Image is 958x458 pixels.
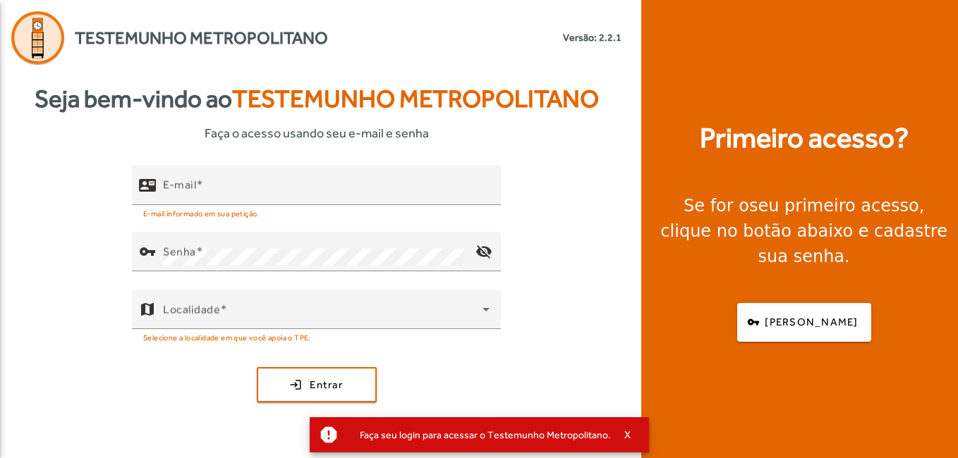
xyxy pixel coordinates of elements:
[205,123,429,142] span: Faça o acesso usando seu e-mail e senha
[658,193,950,269] div: Se for o , clique no botão abaixo e cadastre sua senha.
[163,178,196,191] mat-label: E-mail
[467,235,501,268] mat-icon: visibility_off
[75,25,328,51] span: Testemunho Metropolitano
[143,329,311,345] mat-hint: Selecione a localidade em que você apoia o TPE.
[143,205,260,221] mat-hint: E-mail informado em sua petição.
[611,428,646,441] button: X
[348,425,611,445] div: Faça seu login para acessar o Testemunho Metropolitano.
[765,314,858,330] span: [PERSON_NAME]
[624,428,631,441] span: X
[318,424,339,445] mat-icon: report
[563,30,622,45] small: Versão: 2.2.1
[257,367,377,402] button: Entrar
[737,303,871,342] button: [PERSON_NAME]
[700,117,909,159] strong: Primeiro acesso?
[139,176,156,193] mat-icon: contact_mail
[35,80,599,118] strong: Seja bem-vindo ao
[11,11,64,64] img: Logo Agenda
[310,377,343,393] span: Entrar
[139,243,156,260] mat-icon: vpn_key
[749,196,919,216] strong: seu primeiro acesso
[163,302,220,316] mat-label: Localidade
[232,85,599,113] span: Testemunho Metropolitano
[139,301,156,318] mat-icon: map
[163,245,196,258] mat-label: Senha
